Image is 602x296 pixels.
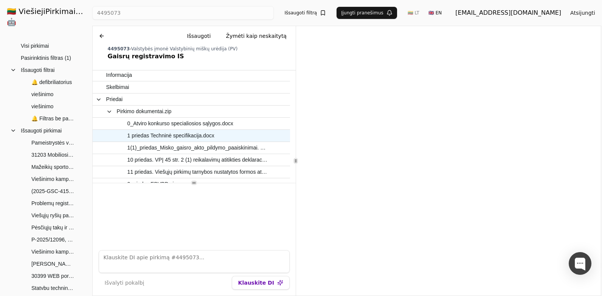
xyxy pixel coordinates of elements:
span: 🔔 defibriliatorius [31,76,72,88]
span: Mažeikių sporto ir pramogų centro Sedos g. 55, Mažeikiuose statybos valdymo, įskaitant statybos t... [31,161,74,173]
span: Valstybės įmonė Valstybinių miškų urėdija (PV) [131,46,237,51]
button: Klauskite DI [232,276,290,290]
span: viešinimo [31,89,53,100]
span: 30399 WEB portalų programavimo ir konsultavimo paslaugos [31,270,74,282]
span: Pasirinktinis filtras (1) [21,52,71,64]
span: Priedai [106,94,123,105]
button: Įjungti pranešimus [337,7,397,19]
span: 10 priedas. VPĮ 45 str. 2 (1) reikalavimų atitikties deklaracijos pavyzdinė forma.docx [127,154,268,165]
span: 2 priedas EBVPD.zip [127,179,177,190]
button: Atsijungti [564,6,601,20]
span: Visi pirkimai [21,40,49,51]
span: 1(1)_priedas_Misko_gaisro_akto_pildymo_paaiskinimai. naujas dok..doc [127,142,268,153]
span: 0_Atviro konkurso specialiosios sąlygos.docx [127,118,233,129]
button: Žymėti kaip neskaitytą [220,29,293,43]
button: 🇬🇧 EN [424,7,446,19]
input: Greita paieška... [92,6,274,20]
span: Išsaugoti filtrai [21,64,54,76]
span: Statybų techninės priežiūros paslaugos [31,282,74,294]
span: Pėsčiųjų takų ir automobilių stovėjimo aikštelių sutvarkymo darbai. [31,222,74,233]
div: [EMAIL_ADDRESS][DOMAIN_NAME] [455,8,561,17]
span: Problemų registravimo ir administravimo informacinės sistemos sukūrimo, įdiegimo, palaikymo ir ap... [31,198,74,209]
span: 4495073 [108,46,130,51]
span: 31203 Mobiliosios programėlės, interneto svetainės ir interneto parduotuvės sukūrimas su vystymo ... [31,149,74,160]
span: Viešinimo kampanija "Persėsk į elektromobilį" [31,246,74,257]
span: 🔔 Filtras be pavadinimo [31,113,74,124]
div: - [108,46,293,52]
span: 1 priedas Techninė specifikacija.docx [127,130,214,141]
span: 11 priedas. Viešųjų pirkimų tarnybos nustatytos formos atitikties deklaracija..docx [127,167,268,178]
button: Išsaugoti filtrą [280,7,330,19]
span: (2025-GSC-415) Personalo valdymo sistemos nuomos ir kitos paslaugos [31,185,74,197]
span: viešinimo [31,101,53,112]
span: [PERSON_NAME] valdymo informacinė sistema / Asset management information system [31,258,74,270]
span: Viešinimo kampanija "Persėsk į elektromobilį" [31,173,74,185]
button: Išsaugoti [181,29,217,43]
span: Viešųjų ryšių paslaugos [31,210,74,221]
span: P-2025/12096, Mokslo paskirties modulinio pastato (gaminio) lopšelio-darželio Nidos g. 2A, Dercek... [31,234,74,245]
span: Pameistrystės viešinimo Lietuvoje komunikacijos strategijos įgyvendinimas [31,137,74,148]
span: Informacija [106,70,132,81]
div: Gaisrų registravimo IS [108,52,293,61]
span: Pirkimo dokumentai.zip [117,106,172,117]
span: Išsaugoti pirkimai [21,125,62,136]
span: Skelbimai [106,82,129,93]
